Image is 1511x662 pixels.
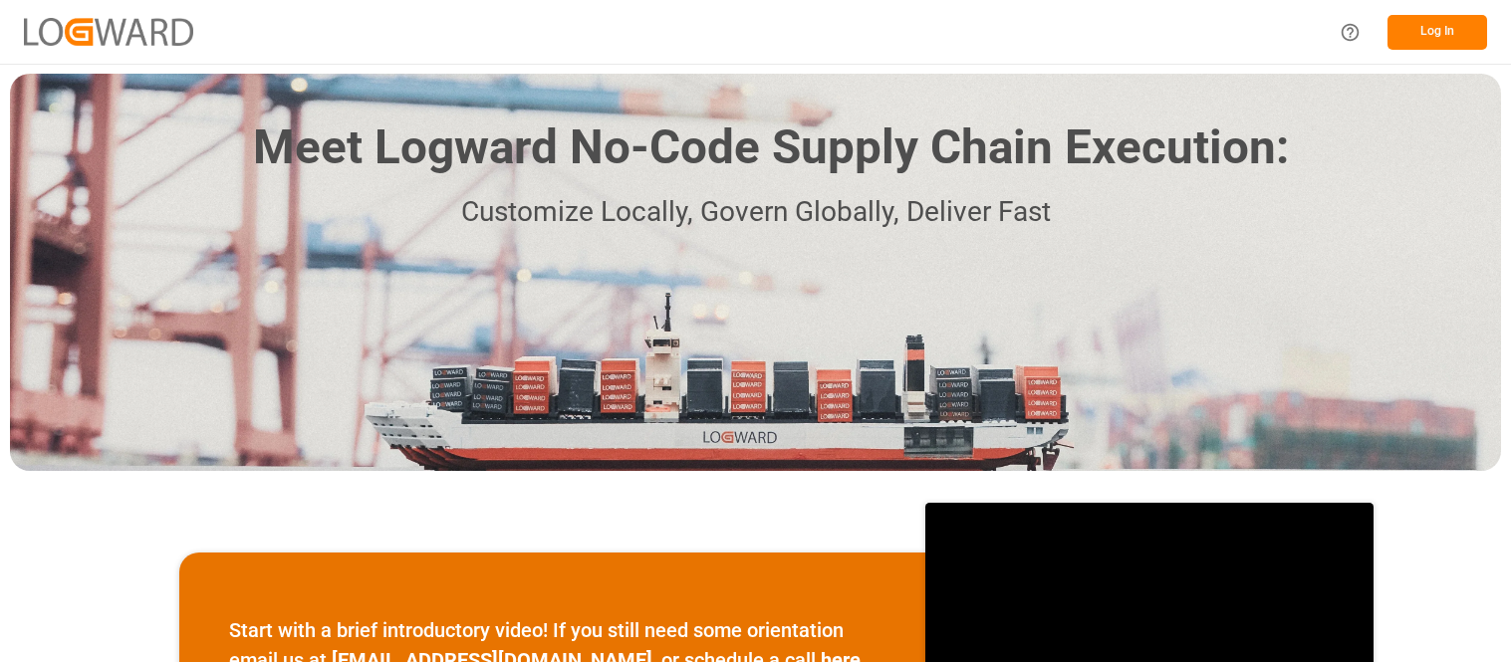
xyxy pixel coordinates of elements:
[253,112,1289,183] h1: Meet Logward No-Code Supply Chain Execution:
[1328,10,1373,55] button: Help Center
[1387,15,1487,50] button: Log In
[24,18,193,45] img: Logward_new_orange.png
[223,190,1289,235] p: Customize Locally, Govern Globally, Deliver Fast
